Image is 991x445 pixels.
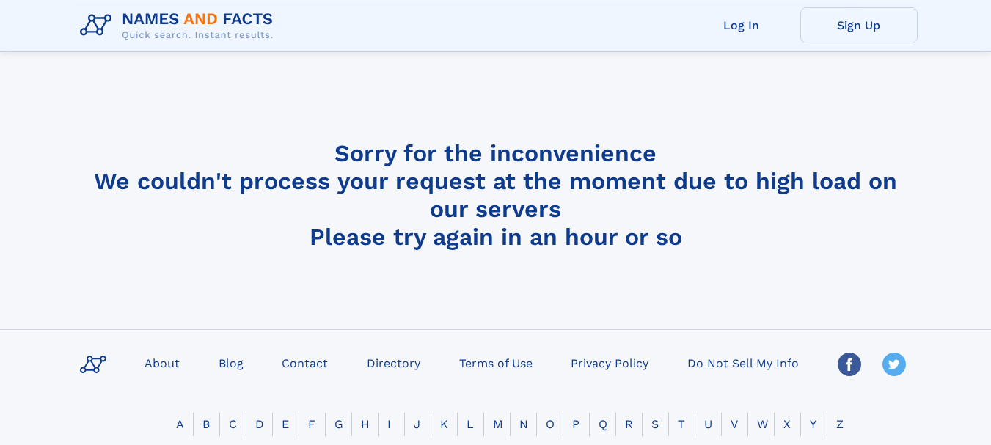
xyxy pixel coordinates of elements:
img: Logo Names and Facts [74,6,285,45]
a: Privacy Policy [565,352,654,373]
a: N [511,417,537,431]
a: Sign Up [800,7,918,43]
a: G [326,417,352,431]
a: B [194,417,219,431]
a: J [405,417,429,431]
a: Log In [683,7,800,43]
a: F [299,417,324,431]
a: Contact [276,352,334,373]
a: V [722,417,747,431]
a: S [643,417,668,431]
a: R [616,417,642,431]
a: M [484,417,512,431]
a: Q [590,417,616,431]
a: U [695,417,721,431]
a: About [139,352,186,373]
h4: Sorry for the inconvenience We couldn't process your request at the moment due to high load on ou... [74,139,918,251]
img: Twitter [882,353,906,376]
a: A [167,417,193,431]
a: E [273,417,298,431]
a: H [352,417,379,431]
a: W [748,417,777,431]
a: Blog [213,352,249,373]
a: I [379,417,400,431]
img: Facebook [838,353,861,376]
a: D [246,417,273,431]
a: Directory [361,352,426,373]
a: C [220,417,246,431]
a: Z [827,417,852,431]
a: K [431,417,457,431]
a: T [669,417,694,431]
a: O [537,417,563,431]
a: X [775,417,800,431]
a: P [563,417,588,431]
a: Y [801,417,825,431]
a: L [458,417,483,431]
a: Terms of Use [453,352,538,373]
a: Do Not Sell My Info [681,352,805,373]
